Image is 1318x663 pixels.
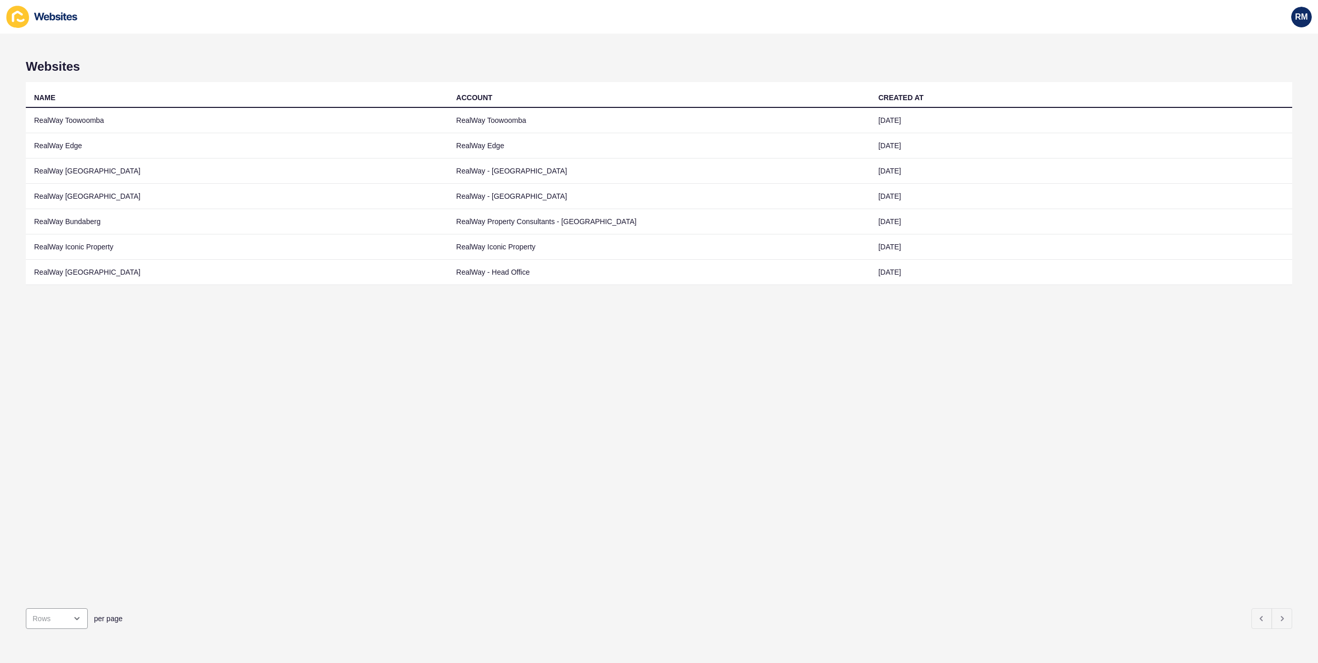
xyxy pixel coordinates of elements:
[456,92,492,103] div: ACCOUNT
[448,159,870,184] td: RealWay - [GEOGRAPHIC_DATA]
[448,209,870,234] td: RealWay Property Consultants - [GEOGRAPHIC_DATA]
[870,209,1292,234] td: [DATE]
[26,159,448,184] td: RealWay [GEOGRAPHIC_DATA]
[870,260,1292,285] td: [DATE]
[26,108,448,133] td: RealWay Toowoomba
[94,613,122,624] span: per page
[448,108,870,133] td: RealWay Toowoomba
[1295,12,1308,22] span: RM
[26,184,448,209] td: RealWay [GEOGRAPHIC_DATA]
[26,133,448,159] td: RealWay Edge
[870,159,1292,184] td: [DATE]
[26,59,1292,74] h1: Websites
[448,234,870,260] td: RealWay Iconic Property
[448,260,870,285] td: RealWay - Head Office
[878,92,924,103] div: CREATED AT
[870,184,1292,209] td: [DATE]
[26,608,88,629] div: open menu
[26,234,448,260] td: RealWay Iconic Property
[26,260,448,285] td: RealWay [GEOGRAPHIC_DATA]
[448,184,870,209] td: RealWay - [GEOGRAPHIC_DATA]
[870,108,1292,133] td: [DATE]
[870,234,1292,260] td: [DATE]
[448,133,870,159] td: RealWay Edge
[26,209,448,234] td: RealWay Bundaberg
[34,92,55,103] div: NAME
[870,133,1292,159] td: [DATE]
